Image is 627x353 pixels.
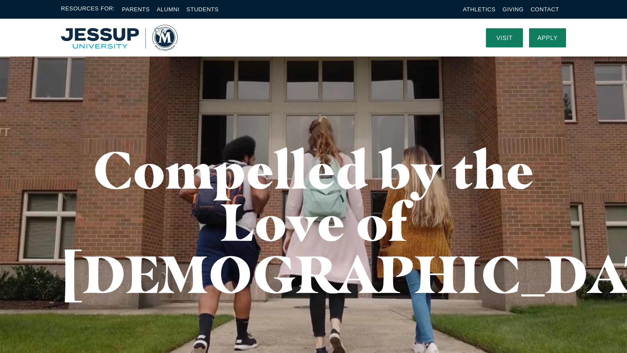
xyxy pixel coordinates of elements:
a: Athletics [463,6,496,13]
a: Alumni [157,6,179,13]
a: Contact [531,6,559,13]
a: Giving [502,6,524,13]
a: Home [61,25,178,51]
a: Students [186,6,219,13]
span: Resources For: [61,4,115,14]
h1: Compelled by the Love of [DEMOGRAPHIC_DATA] [61,143,566,300]
img: Multnomah University Logo [61,25,178,51]
a: Visit [486,28,523,47]
a: Apply [529,28,566,47]
a: Parents [122,6,150,13]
